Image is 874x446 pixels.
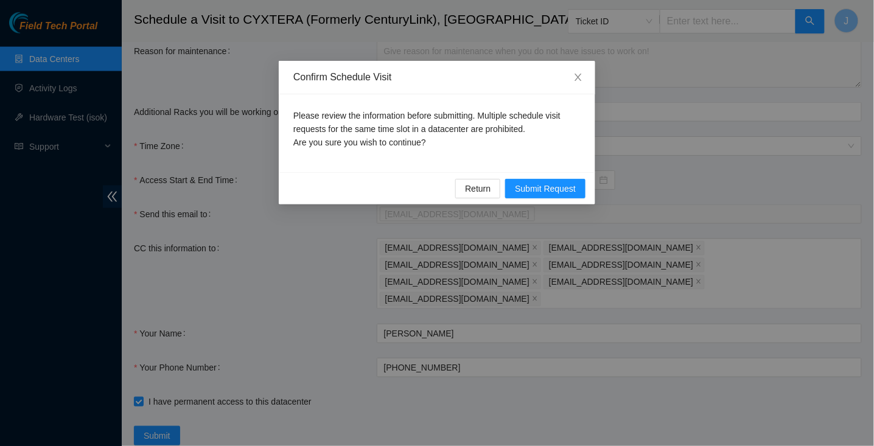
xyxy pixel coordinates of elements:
button: Close [561,61,595,95]
span: Submit Request [515,182,576,195]
span: Return [465,182,491,195]
p: Please review the information before submitting. Multiple schedule visit requests for the same ti... [293,109,581,149]
div: Confirm Schedule Visit [293,71,581,84]
button: Return [455,179,500,198]
span: close [573,72,583,82]
button: Submit Request [505,179,586,198]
